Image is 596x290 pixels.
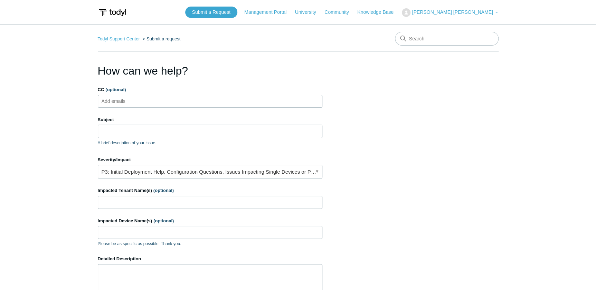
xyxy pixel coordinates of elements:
span: (optional) [153,218,174,223]
label: Detailed Description [98,255,322,262]
a: Knowledge Base [357,9,400,16]
a: University [295,9,323,16]
a: Community [324,9,356,16]
p: Please be as specific as possible. Thank you. [98,241,322,247]
h1: How can we help? [98,62,322,79]
li: Todyl Support Center [98,36,141,41]
label: Subject [98,116,322,123]
li: Submit a request [141,36,180,41]
span: [PERSON_NAME] [PERSON_NAME] [412,9,493,15]
label: Impacted Tenant Name(s) [98,187,322,194]
span: (optional) [153,188,174,193]
input: Add emails [99,96,140,106]
label: Impacted Device Name(s) [98,217,322,224]
input: Search [395,32,499,46]
a: Submit a Request [185,7,237,18]
a: P3: Initial Deployment Help, Configuration Questions, Issues Impacting Single Devices or Past Out... [98,165,322,178]
span: (optional) [105,87,126,92]
a: Management Portal [244,9,293,16]
label: CC [98,86,322,93]
a: Todyl Support Center [98,36,140,41]
button: [PERSON_NAME] [PERSON_NAME] [402,8,498,17]
img: Todyl Support Center Help Center home page [98,6,127,19]
p: A brief description of your issue. [98,140,322,146]
label: Severity/Impact [98,156,322,163]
